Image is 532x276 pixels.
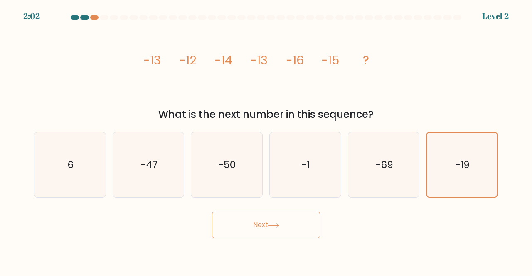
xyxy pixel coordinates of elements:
tspan: -12 [179,52,197,68]
tspan: -13 [250,52,268,68]
text: 6 [67,158,74,171]
div: 2:02 [23,10,40,22]
text: -47 [141,158,158,171]
text: -69 [376,158,393,171]
tspan: -15 [321,52,339,68]
tspan: ? [363,52,369,68]
text: -19 [456,158,470,171]
tspan: -16 [286,52,304,68]
text: -1 [302,158,310,171]
tspan: -13 [143,52,161,68]
div: What is the next number in this sequence? [39,107,493,122]
text: -50 [219,158,236,171]
button: Next [212,212,320,238]
div: Level 2 [482,10,509,22]
tspan: -14 [214,52,232,68]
